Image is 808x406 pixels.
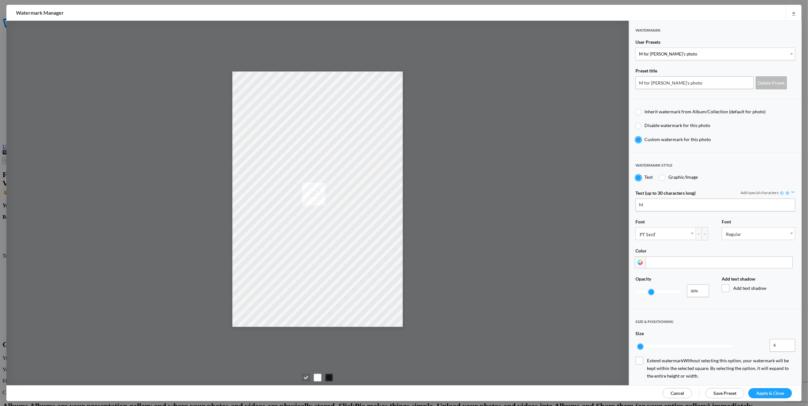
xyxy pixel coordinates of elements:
a: Regular [722,228,795,240]
a: © [779,190,785,196]
span: 30% [690,288,701,294]
input: Name for your Watermark Preset [635,76,754,89]
a: Save Preset [705,388,744,398]
input: Enter your text here, for example: © Andy Anderson [635,199,795,211]
div: Delete Preset [756,76,787,89]
span: Disable watermark for this photo [645,123,711,128]
div: > [702,227,708,240]
span: Without selecting this option, your watermark will be kept within the selected square. By selecti... [647,358,789,379]
span: Color [635,248,647,256]
span: Opacity [635,276,651,284]
span: Font [635,219,645,227]
span: Apply & Close [756,390,784,396]
div: Add special characters: [741,190,795,196]
span: Graphic/Image [668,174,698,180]
span: Add text shadow [722,284,795,292]
span: User Presets [635,39,660,48]
span: Size [635,331,644,339]
span: Text [645,174,653,180]
a: Cancel [663,388,692,398]
span: Watermark style [635,163,673,173]
div: < [696,227,702,240]
span: Custom watermark for this photo [645,137,711,142]
a: ™ [790,190,795,196]
span: Text (up to 30 characters long) [635,190,696,199]
span: Preset title [635,68,657,76]
span: Extend watermark [635,357,795,380]
a: PT Serif [636,228,696,240]
a: Apply & Close [748,388,792,398]
span: Save Preset [713,390,736,396]
span: Add text shadow [722,276,755,284]
span: Cancel [671,390,684,396]
h2: Watermark Manager [16,5,522,21]
span: SIZE & POSITIONING [635,319,673,330]
a: ® [785,190,790,196]
a: × [786,5,802,20]
span: Inherit watermark from Album/Collection (default for photo) [645,109,766,114]
span: Font [722,219,731,227]
span: Watermark [635,28,661,38]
